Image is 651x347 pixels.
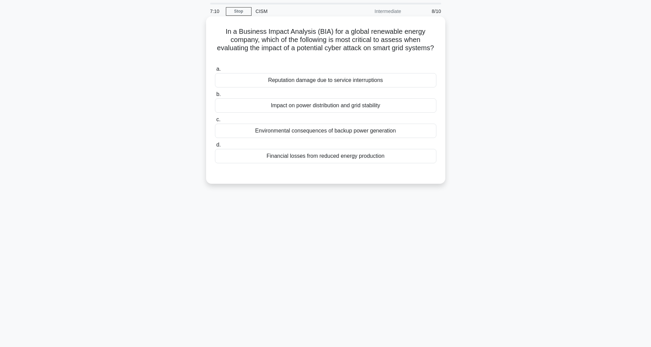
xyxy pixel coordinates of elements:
div: 7:10 [206,4,226,18]
div: 8/10 [405,4,445,18]
span: b. [216,91,221,97]
div: Environmental consequences of backup power generation [215,124,436,138]
span: a. [216,66,221,72]
a: Stop [226,7,252,16]
div: CISM [252,4,345,18]
div: Intermediate [345,4,405,18]
span: c. [216,116,220,122]
div: Financial losses from reduced energy production [215,149,436,163]
div: Reputation damage due to service interruptions [215,73,436,87]
h5: In a Business Impact Analysis (BIA) for a global renewable energy company, which of the following... [214,27,437,61]
span: d. [216,142,221,148]
div: Impact on power distribution and grid stability [215,98,436,113]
